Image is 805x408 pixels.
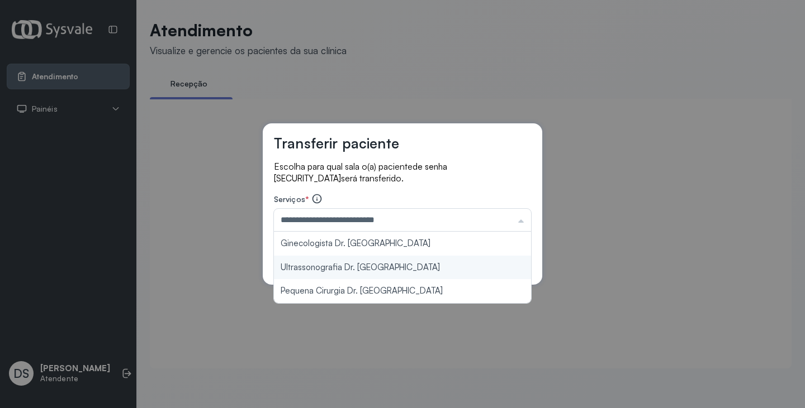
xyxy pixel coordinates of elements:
[274,194,305,204] span: Serviços
[274,232,531,256] li: Ginecologista Dr. [GEOGRAPHIC_DATA]
[274,161,531,184] p: Escolha para qual sala o(a) paciente será transferido.
[274,256,531,280] li: Ultrassonografia Dr. [GEOGRAPHIC_DATA]
[274,161,447,184] span: de senha [SECURITY_DATA]
[274,135,399,152] h3: Transferir paciente
[274,279,531,303] li: Pequena Cirurgia Dr. [GEOGRAPHIC_DATA]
